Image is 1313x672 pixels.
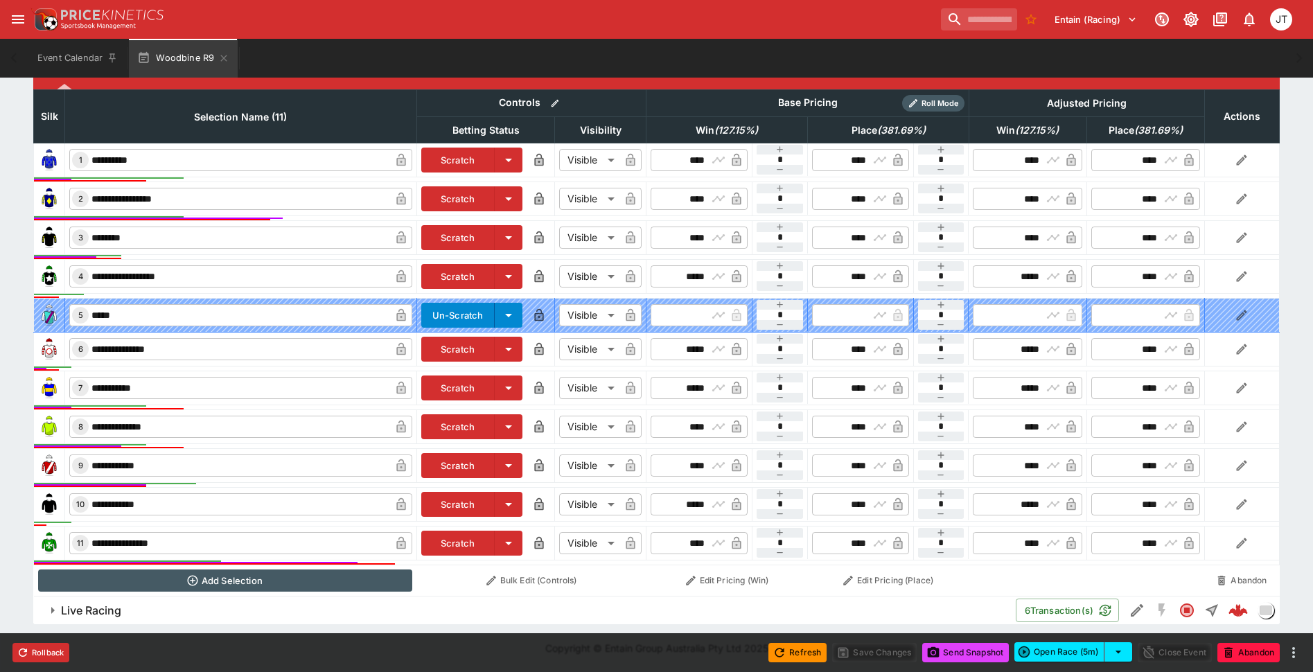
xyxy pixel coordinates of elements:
[421,375,495,400] button: Scratch
[559,338,619,360] div: Visible
[76,272,86,281] span: 4
[38,532,60,554] img: runner 11
[1228,601,1248,620] div: e2d07a8c-27a4-44a2-b0e2-257b149504ab
[1093,122,1198,139] span: Place(381.69%)
[38,493,60,515] img: runner 10
[34,89,65,143] th: Silk
[29,39,126,78] button: Event Calendar
[559,304,619,326] div: Visible
[421,414,495,439] button: Scratch
[76,422,86,432] span: 8
[421,186,495,211] button: Scratch
[559,227,619,249] div: Visible
[421,225,495,250] button: Scratch
[559,493,619,515] div: Visible
[902,95,964,112] div: Show/hide Price Roll mode configuration.
[922,643,1009,662] button: Send Snapshot
[1217,643,1280,662] button: Abandon
[559,188,619,210] div: Visible
[38,265,60,288] img: runner 4
[1204,89,1279,143] th: Actions
[421,337,495,362] button: Scratch
[812,569,965,592] button: Edit Pricing (Place)
[421,303,495,328] button: Un-Scratch
[421,148,495,173] button: Scratch
[76,233,86,242] span: 3
[421,492,495,517] button: Scratch
[30,6,58,33] img: PriceKinetics Logo
[1134,122,1183,139] em: ( 381.69 %)
[559,377,619,399] div: Visible
[1016,599,1119,622] button: 6Transaction(s)
[651,569,804,592] button: Edit Pricing (Win)
[680,122,773,139] span: Win(127.15%)
[773,94,843,112] div: Base Pricing
[12,643,69,662] button: Rollback
[38,149,60,171] img: runner 1
[877,122,926,139] em: ( 381.69 %)
[1228,601,1248,620] img: logo-cerberus--red.svg
[61,603,121,618] h6: Live Racing
[1237,7,1262,32] button: Notifications
[916,98,964,109] span: Roll Mode
[38,377,60,399] img: runner 7
[61,23,136,29] img: Sportsbook Management
[76,155,85,165] span: 1
[421,569,642,592] button: Bulk Edit (Controls)
[38,227,60,249] img: runner 3
[1199,598,1224,623] button: Straight
[565,122,637,139] span: Visibility
[6,7,30,32] button: open drawer
[76,461,86,470] span: 9
[1208,7,1233,32] button: Documentation
[74,538,87,548] span: 11
[437,122,535,139] span: Betting Status
[1179,602,1195,619] svg: Closed
[76,344,86,354] span: 6
[61,10,164,20] img: PriceKinetics
[38,338,60,360] img: runner 6
[1285,644,1302,661] button: more
[76,194,86,204] span: 2
[73,499,87,509] span: 10
[38,416,60,438] img: runner 8
[1046,8,1145,30] button: Select Tenant
[1104,642,1132,662] button: select merge strategy
[559,532,619,554] div: Visible
[1270,8,1292,30] div: Josh Tanner
[941,8,1017,30] input: search
[559,149,619,171] div: Visible
[1015,122,1059,139] em: ( 127.15 %)
[1014,642,1132,662] div: split button
[1266,4,1296,35] button: Josh Tanner
[546,94,564,112] button: Bulk edit
[1149,598,1174,623] button: SGM Disabled
[33,596,1016,624] button: Live Racing
[1020,8,1042,30] button: No Bookmarks
[1125,598,1149,623] button: Edit Detail
[38,304,60,326] img: runner 5
[981,122,1074,139] span: Win(127.15%)
[1179,7,1204,32] button: Toggle light/dark mode
[836,122,941,139] span: Place(381.69%)
[969,89,1204,116] th: Adjusted Pricing
[1217,644,1280,658] span: Mark an event as closed and abandoned.
[416,89,646,116] th: Controls
[559,265,619,288] div: Visible
[179,109,302,125] span: Selection Name (11)
[1208,569,1275,592] button: Abandon
[1014,642,1104,662] button: Open Race (5m)
[559,416,619,438] div: Visible
[421,531,495,556] button: Scratch
[1258,603,1274,618] img: liveracing
[1174,598,1199,623] button: Closed
[76,383,85,393] span: 7
[38,188,60,210] img: runner 2
[1258,602,1274,619] div: liveracing
[768,643,827,662] button: Refresh
[421,453,495,478] button: Scratch
[76,310,86,320] span: 5
[714,122,758,139] em: ( 127.15 %)
[1149,7,1174,32] button: Connected to PK
[559,454,619,477] div: Visible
